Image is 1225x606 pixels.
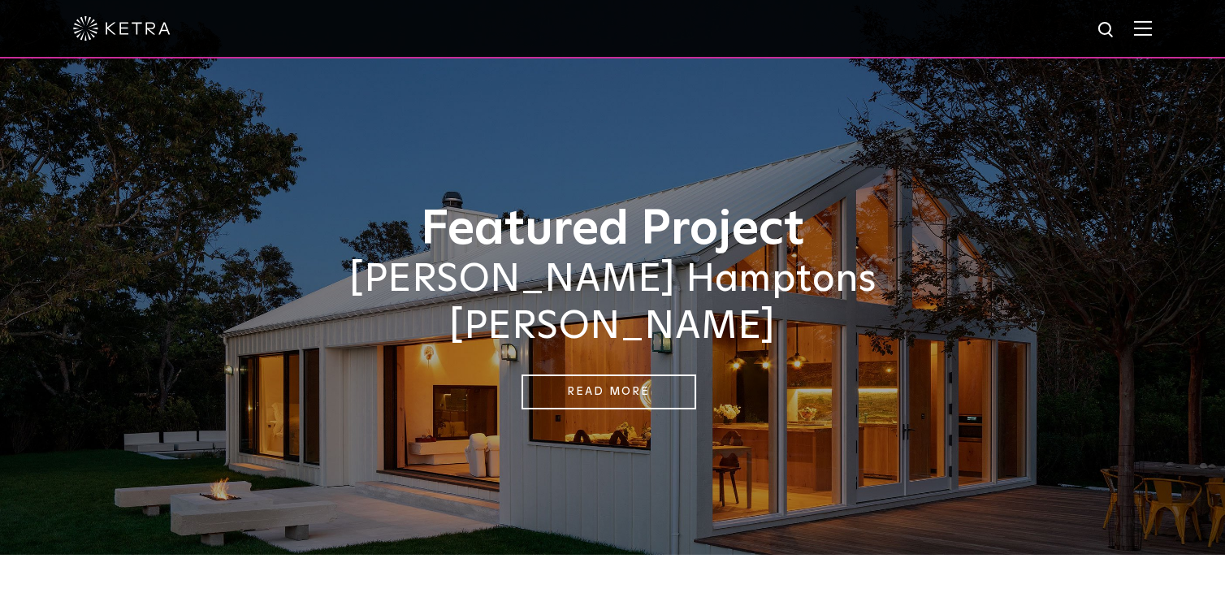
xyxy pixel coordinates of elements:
[1134,20,1152,36] img: Hamburger%20Nav.svg
[73,16,171,41] img: ketra-logo-2019-white
[522,374,696,409] a: Read More
[206,257,1019,350] h2: [PERSON_NAME] Hamptons [PERSON_NAME]
[206,203,1019,257] h1: Featured Project
[1097,20,1117,41] img: search icon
